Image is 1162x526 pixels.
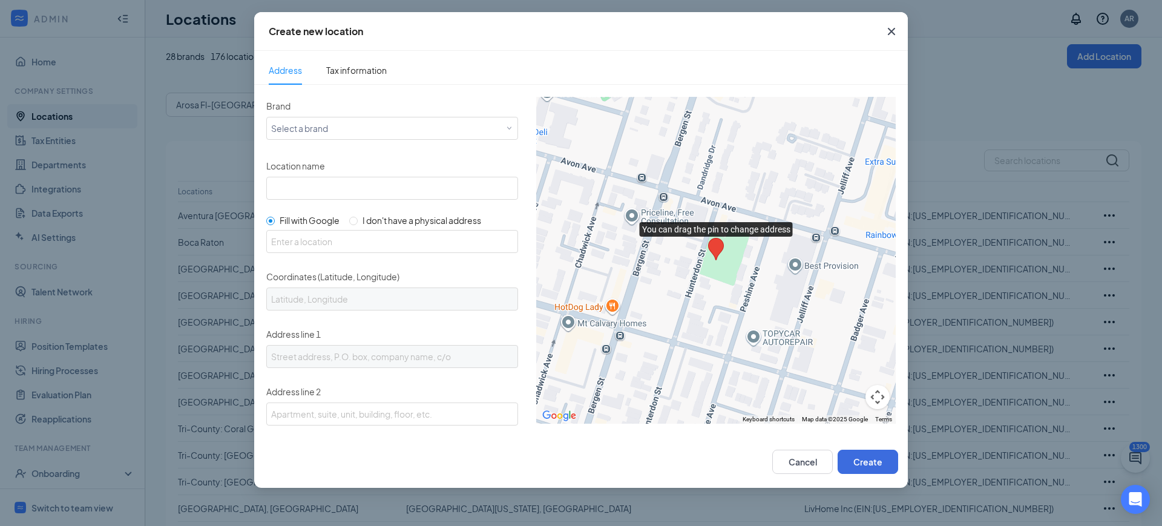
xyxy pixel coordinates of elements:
[838,450,898,474] button: Create
[266,345,518,368] input: Street address, P.O. box, company name, c/o
[703,233,729,265] div: You can drag the pin to change address
[363,215,481,226] span: I don't have a physical address
[266,230,518,253] input: Enter a location
[539,408,579,424] img: Google
[266,386,321,397] span: Address line 2
[269,56,302,84] span: Address
[266,160,325,171] span: Location name
[884,24,899,39] svg: Cross
[743,415,795,424] button: Keyboard shortcuts
[266,288,518,311] input: Latitude, Longitude
[326,65,387,76] span: Tax information
[266,403,518,426] input: Apartment, suite, unit, building, floor, etc.
[271,120,508,135] div: Select a brand
[1121,485,1150,514] div: Open Intercom Messenger
[266,271,399,282] span: Coordinates (Latitude, Longitude)
[266,100,290,111] span: Brand
[875,12,908,51] button: Close
[802,416,868,422] span: Map data ©2025 Google
[772,450,833,474] button: Cancel
[280,215,340,226] span: Fill with Google
[266,329,321,340] span: Address line 1
[865,385,890,409] button: Map camera controls
[875,416,892,422] a: Terms (opens in new tab)
[539,408,579,424] a: Open this area in Google Maps (opens a new window)
[269,25,363,38] div: Create new location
